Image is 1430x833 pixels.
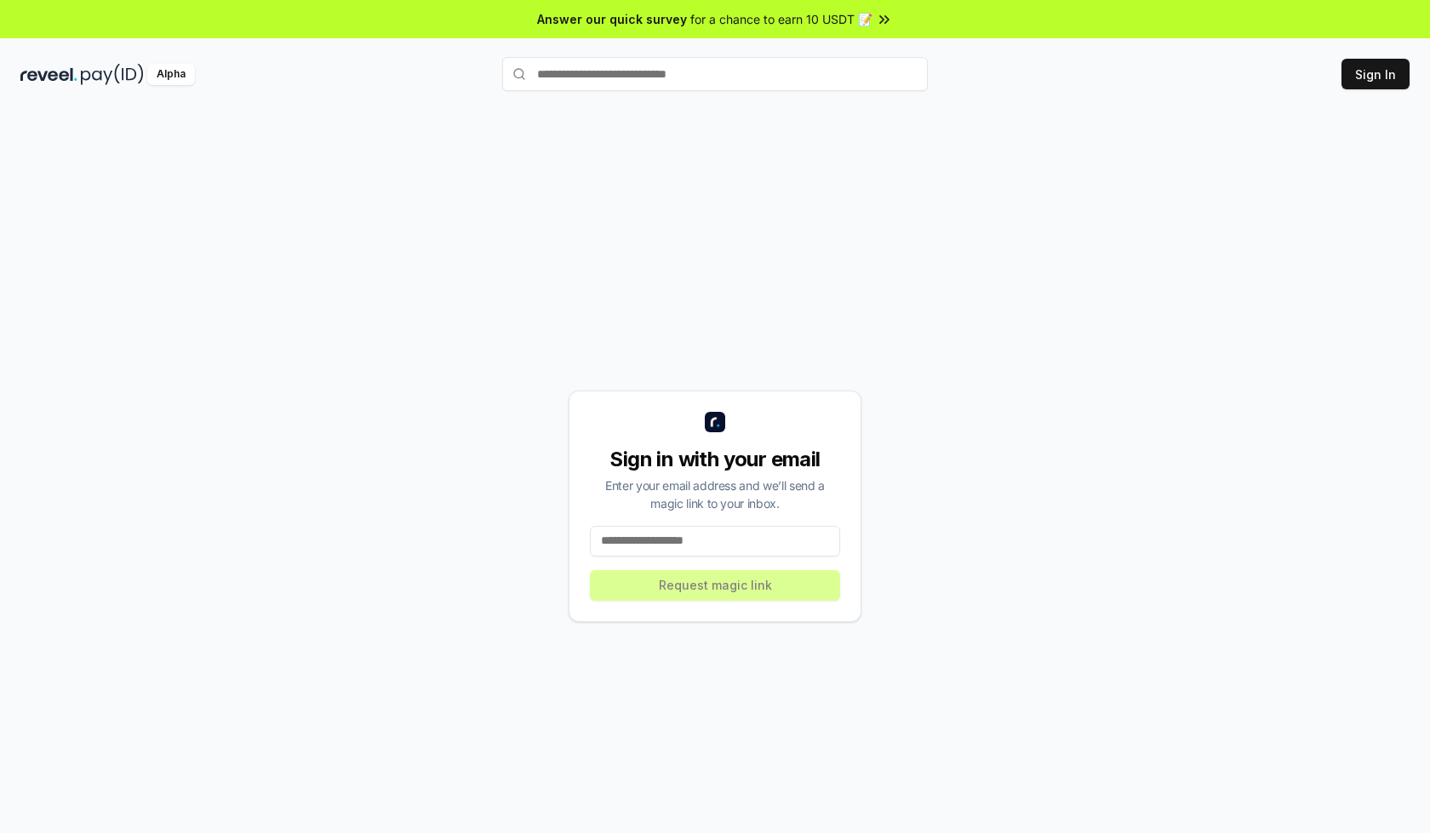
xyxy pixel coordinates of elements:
[590,446,840,473] div: Sign in with your email
[537,10,687,28] span: Answer our quick survey
[690,10,872,28] span: for a chance to earn 10 USDT 📝
[1341,59,1410,89] button: Sign In
[147,64,195,85] div: Alpha
[590,476,840,512] div: Enter your email address and we’ll send a magic link to your inbox.
[20,64,77,85] img: reveel_dark
[81,64,144,85] img: pay_id
[705,412,725,432] img: logo_small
